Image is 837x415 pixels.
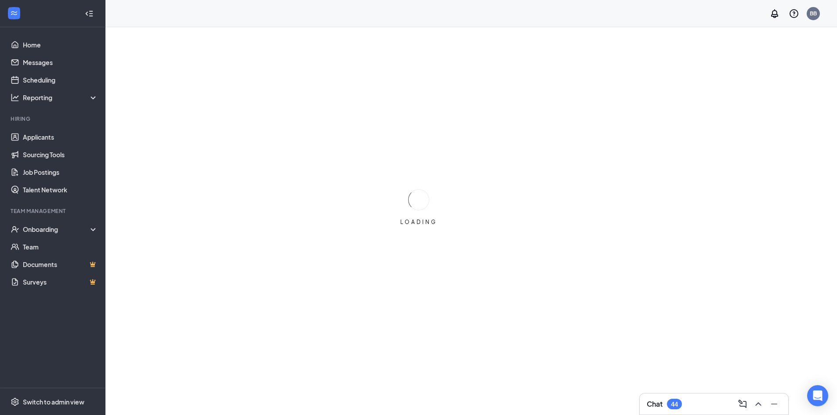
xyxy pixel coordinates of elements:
a: Messages [23,54,98,71]
a: Job Postings [23,163,98,181]
svg: Minimize [769,399,779,409]
h3: Chat [647,399,663,409]
div: BB [810,10,817,17]
a: DocumentsCrown [23,256,98,273]
div: Hiring [11,115,96,123]
div: Switch to admin view [23,397,84,406]
svg: UserCheck [11,225,19,234]
div: Reporting [23,93,98,102]
div: Open Intercom Messenger [807,385,828,406]
div: LOADING [397,218,441,226]
button: ComposeMessage [736,397,750,411]
svg: Analysis [11,93,19,102]
a: Talent Network [23,181,98,198]
div: Onboarding [23,225,91,234]
button: Minimize [767,397,781,411]
a: Home [23,36,98,54]
a: Applicants [23,128,98,146]
a: Scheduling [23,71,98,89]
svg: Notifications [769,8,780,19]
svg: Settings [11,397,19,406]
button: ChevronUp [751,397,765,411]
a: Team [23,238,98,256]
a: Sourcing Tools [23,146,98,163]
svg: WorkstreamLogo [10,9,18,18]
svg: ComposeMessage [737,399,748,409]
svg: Collapse [85,9,94,18]
a: SurveysCrown [23,273,98,291]
div: 44 [671,401,678,408]
svg: ChevronUp [753,399,764,409]
div: Team Management [11,207,96,215]
svg: QuestionInfo [789,8,799,19]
